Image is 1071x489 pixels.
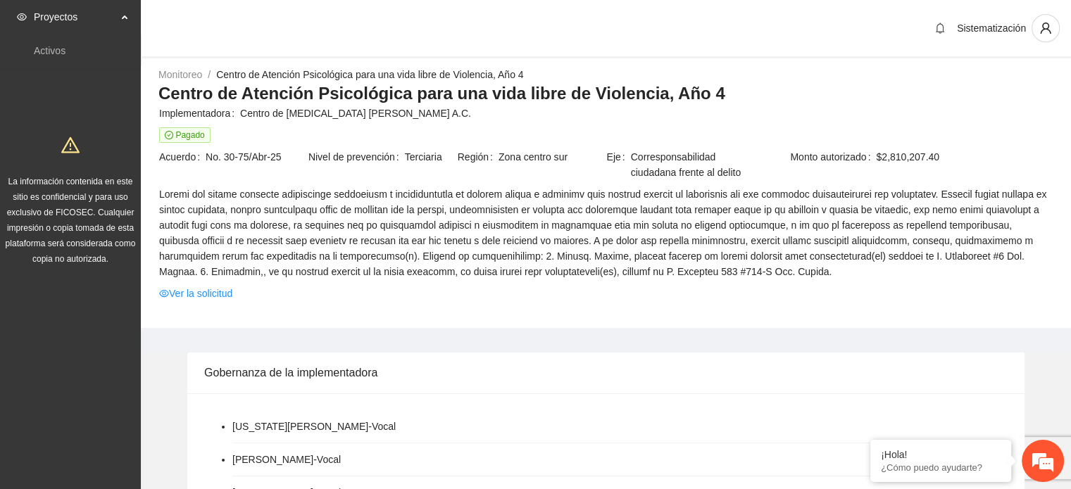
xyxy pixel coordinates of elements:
[208,69,211,80] span: /
[231,7,265,41] div: Minimizar ventana de chat en vivo
[458,149,499,165] span: Región
[204,353,1008,393] div: Gobernanza de la implementadora
[73,72,237,90] div: Chatee con nosotros ahora
[957,23,1026,34] span: Sistematización
[158,82,1053,105] h3: Centro de Atención Psicológica para una vida libre de Violencia, Año 4
[216,69,523,80] a: Centro de Atención Psicológica para una vida libre de Violencia, Año 4
[159,288,169,298] span: eye
[232,419,396,434] li: [US_STATE][PERSON_NAME] - Vocal
[82,163,194,305] span: Estamos en línea.
[929,23,951,34] span: bell
[232,452,341,467] li: [PERSON_NAME] - Vocal
[206,149,307,165] span: No. 30-75/Abr-25
[159,127,211,143] span: Pagado
[881,449,1001,460] div: ¡Hola!
[34,45,65,56] a: Activos
[405,149,456,165] span: Terciaria
[1032,14,1060,42] button: user
[61,136,80,154] span: warning
[606,149,630,180] span: Eje
[929,17,951,39] button: bell
[159,186,1053,279] span: Loremi dol sitame consecte adipiscinge seddoeiusm t incididuntutla et dolorem aliqua e adminimv q...
[499,149,606,165] span: Zona centro sur
[7,334,268,383] textarea: Escriba su mensaje y pulse “Intro”
[159,106,240,121] span: Implementadora
[881,462,1001,473] p: ¿Cómo puedo ayudarte?
[1032,22,1059,34] span: user
[240,106,1053,121] span: Centro de [MEDICAL_DATA] [PERSON_NAME] A.C.
[631,149,755,180] span: Corresponsabilidad ciudadana frente al delito
[158,69,202,80] a: Monitoreo
[34,3,117,31] span: Proyectos
[17,12,27,22] span: eye
[876,149,1053,165] span: $2,810,207.40
[159,149,206,165] span: Acuerdo
[159,286,232,301] a: eyeVer la solicitud
[308,149,405,165] span: Nivel de prevención
[165,131,173,139] span: check-circle
[790,149,876,165] span: Monto autorizado
[6,177,136,264] span: La información contenida en este sitio es confidencial y para uso exclusivo de FICOSEC. Cualquier...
